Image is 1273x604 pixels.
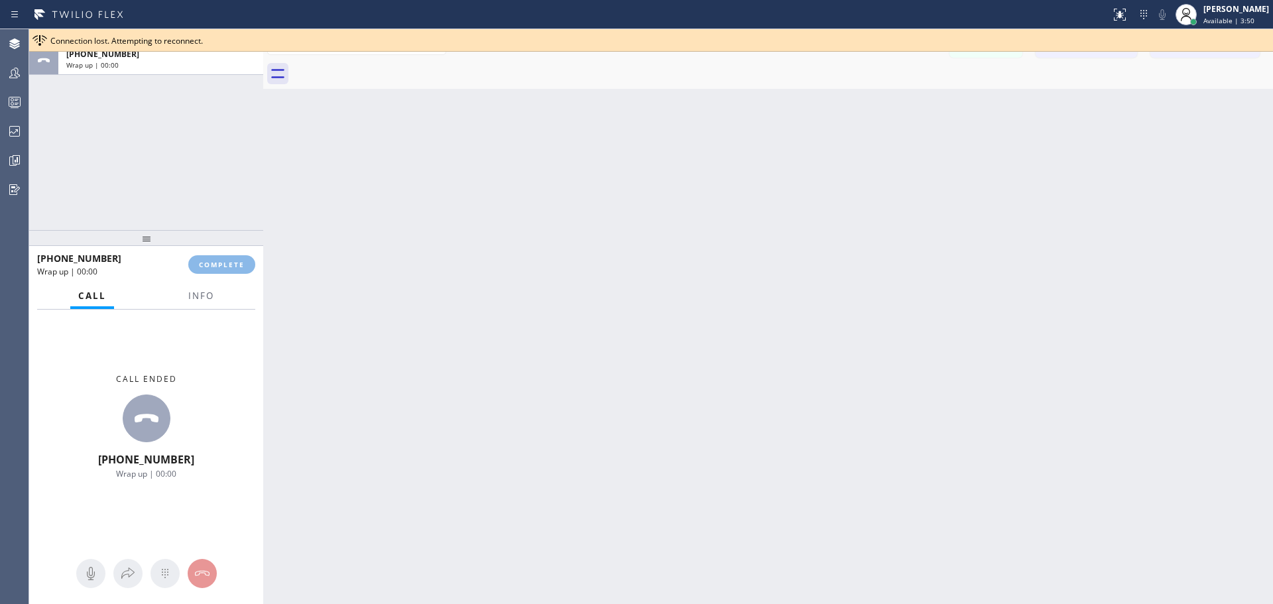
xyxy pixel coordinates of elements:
[188,559,217,588] button: Hang up
[78,290,106,302] span: Call
[37,252,121,265] span: [PHONE_NUMBER]
[188,290,214,302] span: Info
[199,260,245,269] span: COMPLETE
[188,255,255,274] button: COMPLETE
[76,559,105,588] button: Mute
[37,266,97,277] span: Wrap up | 00:00
[113,559,143,588] button: Open directory
[116,373,177,385] span: Call ended
[66,60,119,70] span: Wrap up | 00:00
[1153,5,1172,24] button: Mute
[1203,3,1269,15] div: [PERSON_NAME]
[70,283,114,309] button: Call
[50,35,203,46] span: Connection lost. Attempting to reconnect.
[180,283,222,309] button: Info
[151,559,180,588] button: Open dialpad
[98,452,194,467] span: [PHONE_NUMBER]
[66,48,139,60] span: [PHONE_NUMBER]
[116,468,176,479] span: Wrap up | 00:00
[1203,16,1254,25] span: Available | 3:50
